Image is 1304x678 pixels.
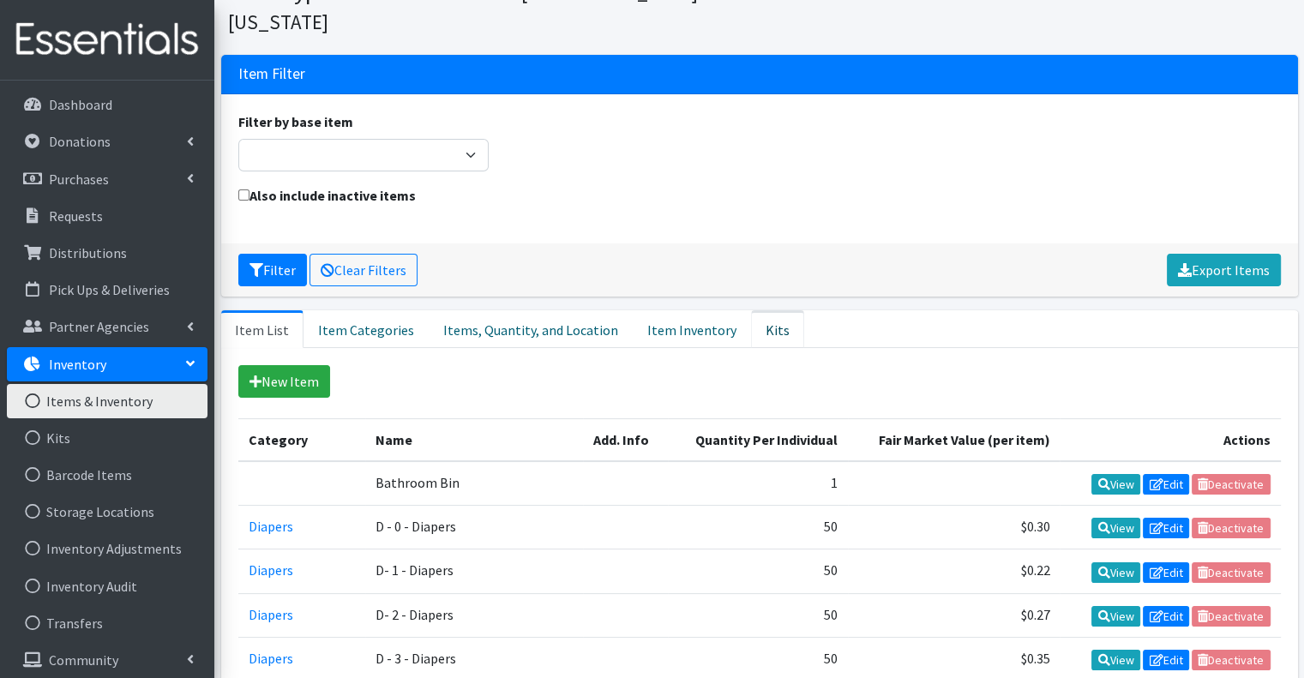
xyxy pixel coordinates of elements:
a: Inventory Adjustments [7,531,207,566]
a: Clear Filters [309,254,418,286]
a: Distributions [7,236,207,270]
a: Purchases [7,162,207,196]
th: Name [365,419,583,462]
td: D - 0 - Diapers [365,506,583,549]
th: Quantity Per Individual [668,419,848,462]
a: View [1091,474,1140,495]
td: D- 1 - Diapers [365,549,583,593]
a: Item List [221,310,303,348]
a: Inventory Audit [7,569,207,603]
a: Dashboard [7,87,207,122]
a: Partner Agencies [7,309,207,344]
td: D- 2 - Diapers [365,593,583,637]
p: Inventory [49,356,106,373]
input: Also include inactive items [238,189,249,201]
a: View [1091,518,1140,538]
td: $0.22 [848,549,1061,593]
a: Storage Locations [7,495,207,529]
h3: Item Filter [238,65,305,83]
p: Pick Ups & Deliveries [49,281,170,298]
a: Barcode Items [7,458,207,492]
a: New Item [238,365,330,398]
th: Actions [1060,419,1280,462]
p: Purchases [49,171,109,188]
a: Export Items [1167,254,1281,286]
p: Community [49,651,118,669]
a: Donations [7,124,207,159]
a: Kits [7,421,207,455]
td: $0.30 [848,506,1061,549]
td: 50 [668,549,848,593]
a: View [1091,650,1140,670]
a: View [1091,606,1140,627]
a: Edit [1143,474,1189,495]
a: Edit [1143,606,1189,627]
a: Item Categories [303,310,429,348]
a: Community [7,643,207,677]
button: Filter [238,254,307,286]
a: Kits [751,310,804,348]
a: Diapers [249,561,293,579]
td: 1 [668,461,848,506]
p: Donations [49,133,111,150]
th: Fair Market Value (per item) [848,419,1061,462]
a: View [1091,562,1140,583]
a: Edit [1143,562,1189,583]
a: Diapers [249,518,293,535]
td: 50 [668,593,848,637]
p: Distributions [49,244,127,261]
a: Pick Ups & Deliveries [7,273,207,307]
a: Edit [1143,650,1189,670]
label: Filter by base item [238,111,353,132]
th: Add. Info [583,419,667,462]
a: Diapers [249,606,293,623]
a: Items, Quantity, and Location [429,310,633,348]
th: Category [238,419,365,462]
td: Bathroom Bin [365,461,583,506]
label: Also include inactive items [238,185,416,206]
td: 50 [668,506,848,549]
a: Items & Inventory [7,384,207,418]
a: Item Inventory [633,310,751,348]
p: Requests [49,207,103,225]
td: $0.27 [848,593,1061,637]
a: Requests [7,199,207,233]
img: HumanEssentials [7,11,207,69]
a: Transfers [7,606,207,640]
p: Partner Agencies [49,318,149,335]
p: Dashboard [49,96,112,113]
a: Inventory [7,347,207,381]
a: Edit [1143,518,1189,538]
a: Diapers [249,650,293,667]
